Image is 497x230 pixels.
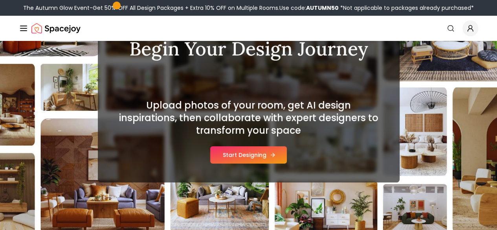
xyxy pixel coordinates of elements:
h1: Begin Your Design Journey [117,39,381,58]
button: Start Designing [210,146,287,164]
nav: Global [19,16,478,41]
img: Spacejoy Logo [31,20,81,36]
span: *Not applicable to packages already purchased* [339,4,474,12]
b: AUTUMN50 [306,4,339,12]
span: Use code: [279,4,339,12]
h2: Upload photos of your room, get AI design inspirations, then collaborate with expert designers to... [117,99,381,137]
a: Spacejoy [31,20,81,36]
div: The Autumn Glow Event-Get 50% OFF All Design Packages + Extra 10% OFF on Multiple Rooms. [23,4,474,12]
